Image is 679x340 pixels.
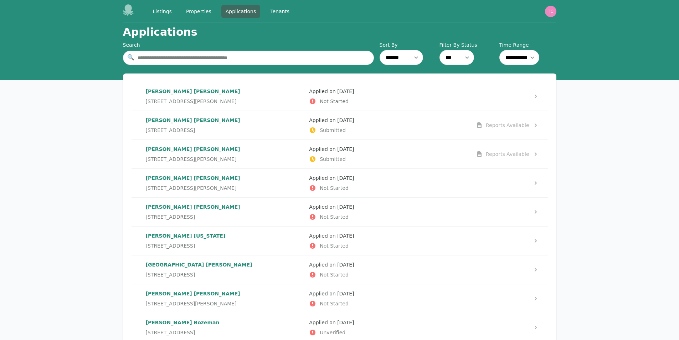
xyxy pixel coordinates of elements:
label: Filter By Status [439,41,497,49]
span: [STREET_ADDRESS] [146,213,195,220]
p: [PERSON_NAME] [PERSON_NAME] [146,174,304,182]
a: [PERSON_NAME] [PERSON_NAME][STREET_ADDRESS]Applied on [DATE]SubmittedReports Available [132,111,548,139]
h1: Applications [123,26,197,39]
label: Sort By [380,41,437,49]
a: [PERSON_NAME] [US_STATE][STREET_ADDRESS]Applied on [DATE]Not Started [132,227,548,255]
a: Tenants [266,5,294,18]
span: [STREET_ADDRESS] [146,242,195,249]
label: Time Range [499,41,556,49]
a: [PERSON_NAME] [PERSON_NAME][STREET_ADDRESS][PERSON_NAME]Applied on [DATE]Not Started [132,284,548,313]
time: [DATE] [337,262,354,268]
div: Reports Available [486,151,529,158]
p: [PERSON_NAME] [PERSON_NAME] [146,290,304,297]
span: [STREET_ADDRESS] [146,329,195,336]
a: Applications [221,5,261,18]
span: [STREET_ADDRESS][PERSON_NAME] [146,300,237,307]
time: [DATE] [337,88,354,94]
span: [STREET_ADDRESS] [146,127,195,134]
p: Applied on [309,232,467,239]
p: Not Started [309,271,467,278]
time: [DATE] [337,204,354,210]
a: Properties [182,5,216,18]
p: Submitted [309,156,467,163]
a: [PERSON_NAME] [PERSON_NAME][STREET_ADDRESS][PERSON_NAME]Applied on [DATE]SubmittedReports Available [132,140,548,168]
p: Applied on [309,203,467,210]
p: Applied on [309,261,467,268]
p: Applied on [309,319,467,326]
time: [DATE] [337,320,354,325]
p: [PERSON_NAME] [PERSON_NAME] [146,146,304,153]
p: Applied on [309,290,467,297]
p: [PERSON_NAME] [PERSON_NAME] [146,117,304,124]
p: Not Started [309,184,467,192]
p: Unverified [309,329,467,336]
p: Applied on [309,146,467,153]
a: [PERSON_NAME] [PERSON_NAME][STREET_ADDRESS][PERSON_NAME]Applied on [DATE]Not Started [132,169,548,197]
p: Not Started [309,300,467,307]
a: [PERSON_NAME] [PERSON_NAME][STREET_ADDRESS][PERSON_NAME]Applied on [DATE]Not Started [132,82,548,111]
p: [PERSON_NAME] Bozeman [146,319,304,326]
time: [DATE] [337,117,354,123]
time: [DATE] [337,233,354,239]
p: Not Started [309,213,467,220]
span: [STREET_ADDRESS][PERSON_NAME] [146,184,237,192]
time: [DATE] [337,175,354,181]
p: Applied on [309,117,467,124]
div: Reports Available [486,122,529,129]
p: [PERSON_NAME] [PERSON_NAME] [146,203,304,210]
p: Not Started [309,242,467,249]
div: Search [123,41,374,49]
p: [PERSON_NAME] [US_STATE] [146,232,304,239]
span: [STREET_ADDRESS] [146,271,195,278]
a: [PERSON_NAME] [PERSON_NAME][STREET_ADDRESS]Applied on [DATE]Not Started [132,198,548,226]
p: Applied on [309,174,467,182]
span: [STREET_ADDRESS][PERSON_NAME] [146,156,237,163]
a: [GEOGRAPHIC_DATA] [PERSON_NAME][STREET_ADDRESS]Applied on [DATE]Not Started [132,255,548,284]
p: Applied on [309,88,467,95]
p: Not Started [309,98,467,105]
p: [PERSON_NAME] [PERSON_NAME] [146,88,304,95]
time: [DATE] [337,291,354,296]
span: [STREET_ADDRESS][PERSON_NAME] [146,98,237,105]
p: [GEOGRAPHIC_DATA] [PERSON_NAME] [146,261,304,268]
a: Listings [149,5,176,18]
p: Submitted [309,127,467,134]
time: [DATE] [337,146,354,152]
